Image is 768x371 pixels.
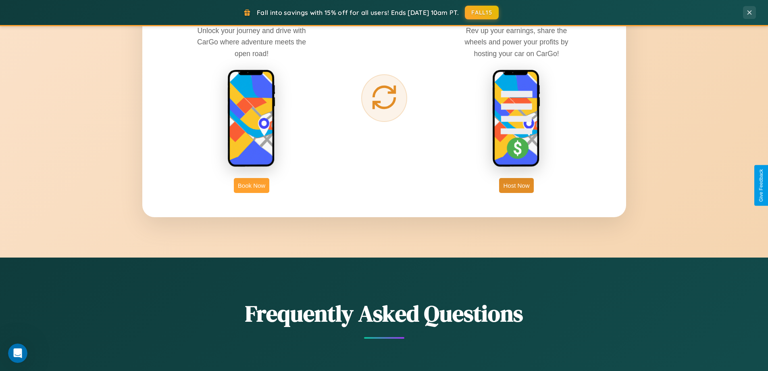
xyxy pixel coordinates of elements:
img: host phone [492,69,541,168]
button: Book Now [234,178,269,193]
p: Unlock your journey and drive with CarGo where adventure meets the open road! [191,25,312,59]
h2: Frequently Asked Questions [142,298,626,329]
iframe: Intercom live chat [8,344,27,363]
button: FALL15 [465,6,499,19]
img: rent phone [227,69,276,168]
span: Fall into savings with 15% off for all users! Ends [DATE] 10am PT. [257,8,459,17]
button: Host Now [499,178,533,193]
p: Rev up your earnings, share the wheels and power your profits by hosting your car on CarGo! [456,25,577,59]
div: Give Feedback [758,169,764,202]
